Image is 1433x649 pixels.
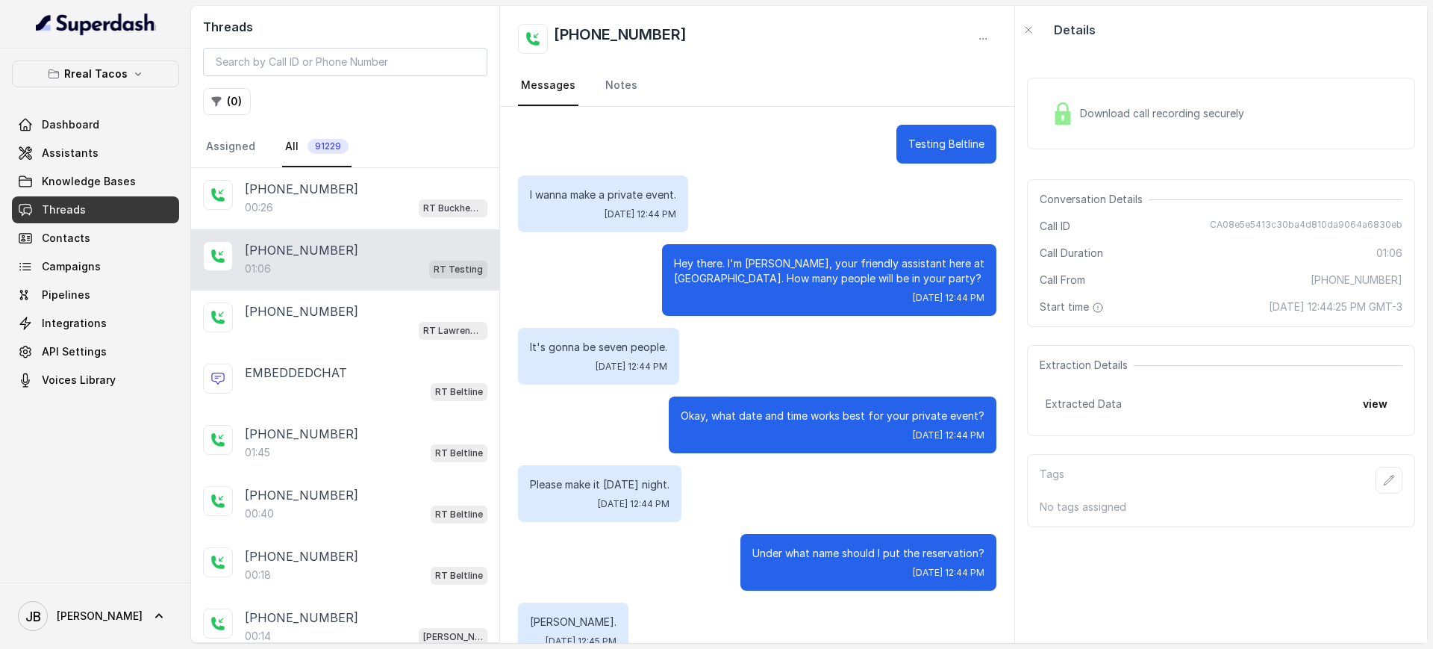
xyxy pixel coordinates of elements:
[36,12,156,36] img: light.svg
[913,567,984,579] span: [DATE] 12:44 PM
[1376,246,1402,261] span: 01:06
[1040,219,1070,234] span: Call ID
[245,425,358,443] p: [PHONE_NUMBER]
[1311,273,1402,288] span: [PHONE_NUMBER]
[913,429,984,441] span: [DATE] 12:44 PM
[12,367,179,394] a: Voices Library
[42,288,90,302] span: Pipelines
[203,127,487,167] nav: Tabs
[203,48,487,76] input: Search by Call ID or Phone Number
[12,338,179,365] a: API Settings
[518,66,996,106] nav: Tabs
[1354,391,1396,417] button: view
[245,445,270,460] p: 01:45
[423,201,483,216] p: RT Buckhead / EN
[1210,219,1402,234] span: CA08e5e5413c30ba4d810da9064a6830eb
[42,146,99,161] span: Assistants
[12,140,179,167] a: Assistants
[530,340,667,355] p: It's gonna be seven people.
[1040,299,1107,314] span: Start time
[602,66,640,106] a: Notes
[42,202,86,217] span: Threads
[42,117,99,132] span: Dashboard
[12,60,179,87] button: Rreal Tacos
[435,385,483,400] p: RT Beltline
[12,168,179,195] a: Knowledge Bases
[203,127,258,167] a: Assigned
[42,316,107,331] span: Integrations
[57,609,143,624] span: [PERSON_NAME]
[245,261,271,276] p: 01:06
[245,609,358,627] p: [PHONE_NUMBER]
[245,629,271,644] p: 00:14
[1040,273,1085,288] span: Call From
[752,546,984,561] p: Under what name should I put the reservation?
[1080,106,1250,121] span: Download call recording securely
[530,477,669,492] p: Please make it [DATE] night.
[1040,246,1103,261] span: Call Duration
[1040,192,1149,207] span: Conversation Details
[435,507,483,522] p: RT Beltline
[1040,358,1134,373] span: Extraction Details
[12,253,179,280] a: Campaigns
[245,486,358,504] p: [PHONE_NUMBER]
[282,127,352,167] a: All91229
[12,595,179,637] a: [PERSON_NAME]
[435,446,483,461] p: RT Beltline
[596,361,667,373] span: [DATE] 12:44 PM
[546,636,616,648] span: [DATE] 12:45 PM
[1046,397,1122,412] span: Extracted Data
[435,568,483,583] p: RT Beltline
[42,259,101,274] span: Campaigns
[245,180,358,198] p: [PHONE_NUMBER]
[42,344,107,359] span: API Settings
[245,302,358,320] p: [PHONE_NUMBER]
[203,18,487,36] h2: Threads
[908,137,984,152] p: Testing Beltline
[12,282,179,308] a: Pipelines
[423,630,483,645] p: [PERSON_NAME] / EN
[245,568,271,583] p: 00:18
[25,609,41,624] text: JB
[12,196,179,223] a: Threads
[203,88,251,115] button: (0)
[1052,102,1074,125] img: Lock Icon
[681,409,984,423] p: Okay, what date and time works best for your private event?
[307,139,349,154] span: 91229
[598,498,669,510] span: [DATE] 12:44 PM
[245,506,274,521] p: 00:40
[12,225,179,252] a: Contacts
[1269,299,1402,314] span: [DATE] 12:44:25 PM GMT-3
[434,262,483,277] p: RT Testing
[245,200,273,215] p: 00:26
[42,373,116,388] span: Voices Library
[245,241,358,259] p: [PHONE_NUMBER]
[423,323,483,338] p: RT Lawrenceville
[64,65,128,83] p: Rreal Tacos
[913,292,984,304] span: [DATE] 12:44 PM
[42,174,136,189] span: Knowledge Bases
[605,208,676,220] span: [DATE] 12:44 PM
[12,310,179,337] a: Integrations
[12,111,179,138] a: Dashboard
[554,24,687,54] h2: [PHONE_NUMBER]
[245,364,347,382] p: EMBEDDEDCHAT
[245,547,358,565] p: [PHONE_NUMBER]
[518,66,578,106] a: Messages
[1040,467,1064,494] p: Tags
[1054,21,1096,39] p: Details
[530,615,616,630] p: [PERSON_NAME].
[674,256,984,286] p: Hey there. I'm [PERSON_NAME], your friendly assistant here at [GEOGRAPHIC_DATA]. How many people ...
[42,231,90,246] span: Contacts
[530,187,676,202] p: I wanna make a private event.
[1040,500,1402,515] p: No tags assigned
